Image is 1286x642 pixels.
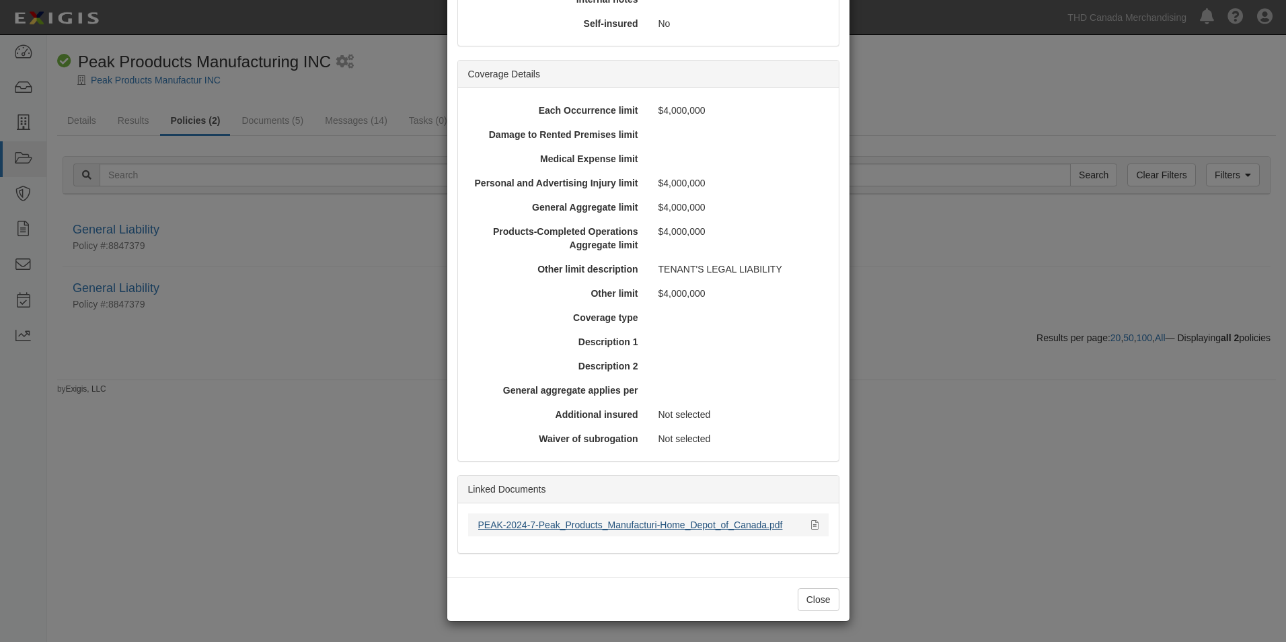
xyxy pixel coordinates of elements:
div: $4,000,000 [648,287,833,300]
div: Description 2 [463,359,648,373]
div: $4,000,000 [648,176,833,190]
div: $4,000,000 [648,225,833,238]
div: Damage to Rented Premises limit [463,128,648,141]
div: Coverage type [463,311,648,324]
div: $4,000,000 [648,104,833,117]
div: TENANT'S LEGAL LIABILITY [648,262,833,276]
div: General aggregate applies per [463,384,648,397]
div: Linked Documents [458,476,839,503]
div: Medical Expense limit [463,152,648,166]
div: Additional insured [463,408,648,421]
div: Not selected [648,408,833,421]
button: Close [798,588,839,611]
div: Waiver of subrogation [463,432,648,445]
div: Personal and Advertising Injury limit [463,176,648,190]
div: PEAK-2024-7-Peak_Products_Manufacturi-Home_Depot_of_Canada.pdf [478,518,801,532]
div: Each Occurrence limit [463,104,648,117]
div: General Aggregate limit [463,201,648,214]
div: Coverage Details [458,61,839,88]
div: Not selected [648,432,833,445]
div: Other limit [463,287,648,300]
a: PEAK-2024-7-Peak_Products_Manufacturi-Home_Depot_of_Canada.pdf [478,520,783,530]
div: Products-Completed Operations Aggregate limit [463,225,648,252]
div: $4,000,000 [648,201,833,214]
div: Description 1 [463,335,648,349]
div: Other limit description [463,262,648,276]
